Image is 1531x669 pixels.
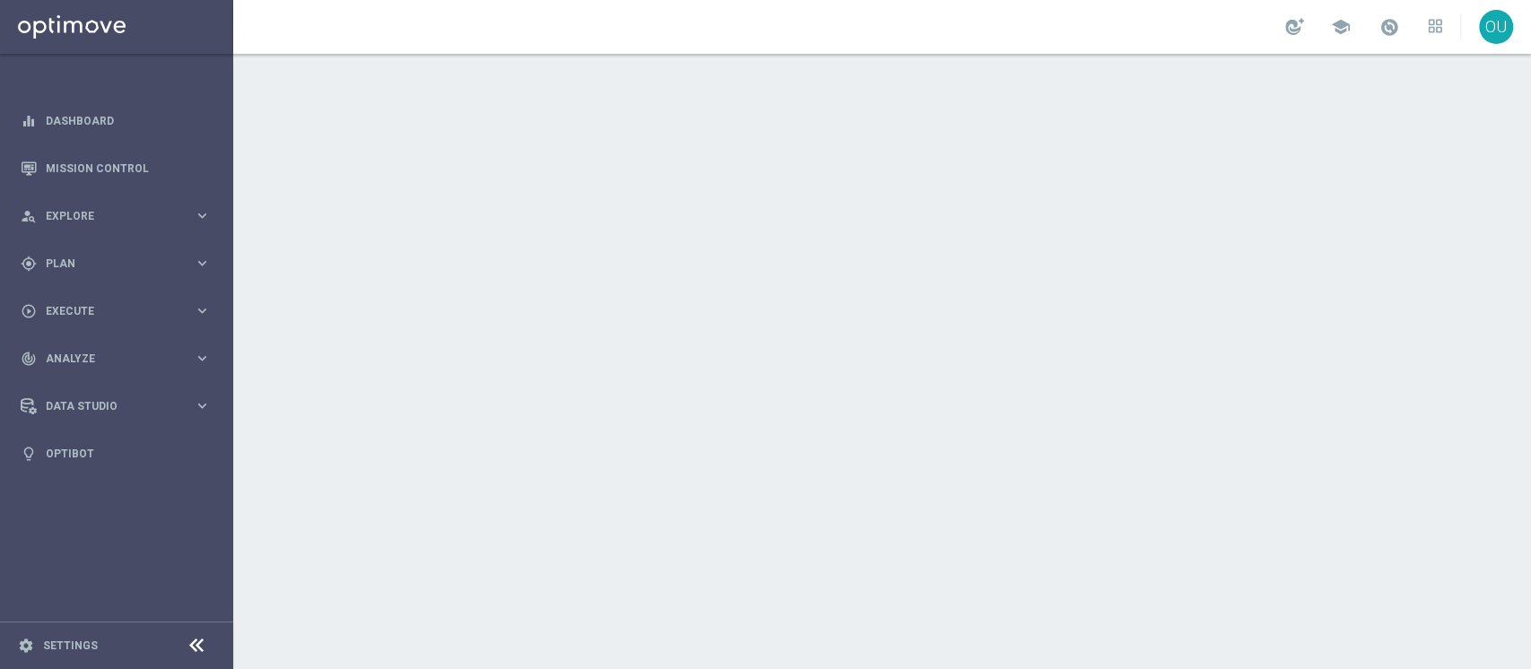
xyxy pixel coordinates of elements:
div: Optibot [21,430,211,477]
span: school [1331,17,1351,37]
div: Explore [21,208,194,224]
i: settings [18,638,34,654]
button: track_changes Analyze keyboard_arrow_right [20,352,212,366]
span: Execute [46,306,194,317]
a: Settings [43,640,98,651]
span: Data Studio [46,401,194,412]
div: Dashboard [21,97,211,144]
i: gps_fixed [21,256,37,272]
button: Mission Control [20,161,212,176]
button: lightbulb Optibot [20,447,212,461]
button: equalizer Dashboard [20,114,212,128]
button: play_circle_outline Execute keyboard_arrow_right [20,304,212,318]
div: Execute [21,303,194,319]
i: equalizer [21,113,37,129]
i: lightbulb [21,446,37,462]
a: Mission Control [46,144,211,192]
span: Explore [46,211,194,222]
i: play_circle_outline [21,303,37,319]
button: gps_fixed Plan keyboard_arrow_right [20,256,212,271]
span: Plan [46,258,194,269]
a: Optibot [46,430,211,477]
div: Mission Control [21,144,211,192]
div: Data Studio [21,398,194,414]
i: track_changes [21,351,37,367]
div: OU [1479,10,1513,44]
i: keyboard_arrow_right [194,255,211,272]
a: Dashboard [46,97,211,144]
i: keyboard_arrow_right [194,350,211,367]
div: Analyze [21,351,194,367]
i: keyboard_arrow_right [194,302,211,319]
div: Plan [21,256,194,272]
span: Analyze [46,353,194,364]
i: keyboard_arrow_right [194,397,211,414]
button: person_search Explore keyboard_arrow_right [20,209,212,223]
i: keyboard_arrow_right [194,207,211,224]
button: Data Studio keyboard_arrow_right [20,399,212,413]
i: person_search [21,208,37,224]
